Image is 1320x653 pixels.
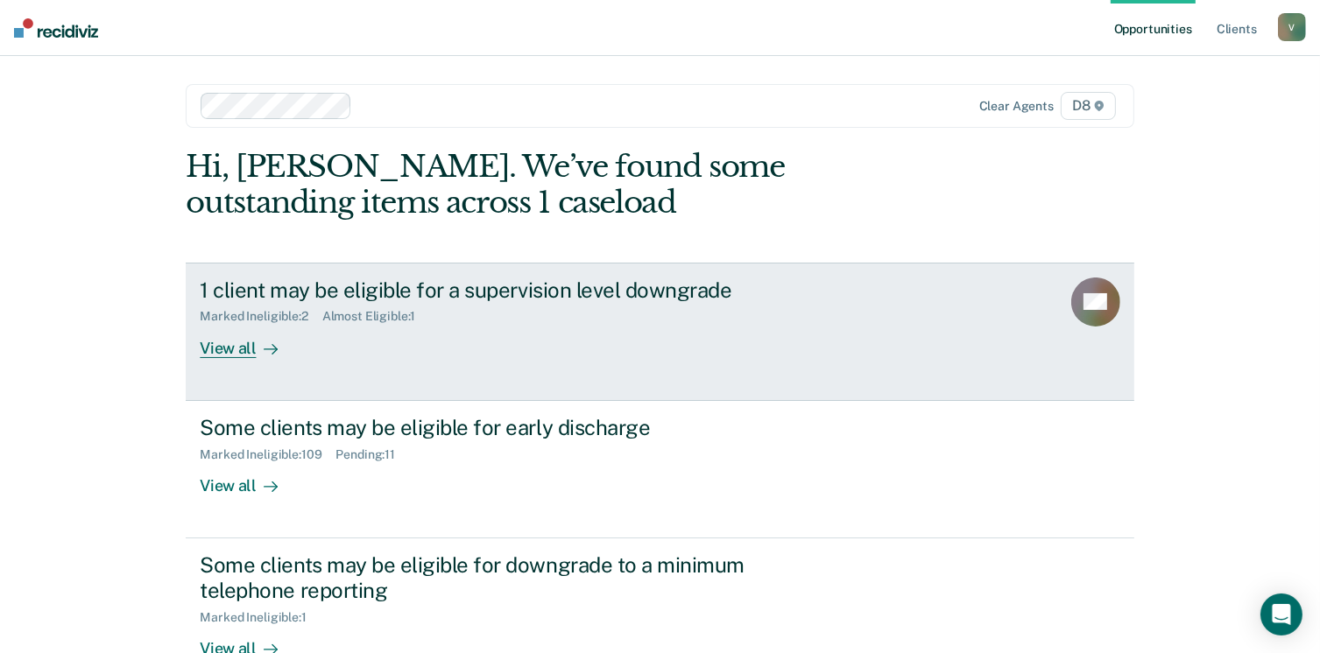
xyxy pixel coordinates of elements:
div: Marked Ineligible : 109 [200,447,335,462]
span: D8 [1061,92,1116,120]
div: Marked Ineligible : 2 [200,309,321,324]
div: Pending : 11 [335,447,409,462]
div: Some clients may be eligible for downgrade to a minimum telephone reporting [200,552,815,603]
div: Hi, [PERSON_NAME]. We’ve found some outstanding items across 1 caseload [186,149,944,221]
div: View all [200,324,298,358]
div: View all [200,461,298,495]
a: Some clients may be eligible for early dischargeMarked Ineligible:109Pending:11View all [186,401,1133,538]
div: Marked Ineligible : 1 [200,610,320,625]
div: Clear agents [979,99,1054,114]
img: Recidiviz [14,18,98,38]
a: 1 client may be eligible for a supervision level downgradeMarked Ineligible:2Almost Eligible:1Vie... [186,263,1133,401]
div: Open Intercom Messenger [1260,593,1302,635]
div: 1 client may be eligible for a supervision level downgrade [200,277,815,303]
button: V [1278,13,1306,41]
div: Almost Eligible : 1 [322,309,430,324]
div: Some clients may be eligible for early discharge [200,415,815,440]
